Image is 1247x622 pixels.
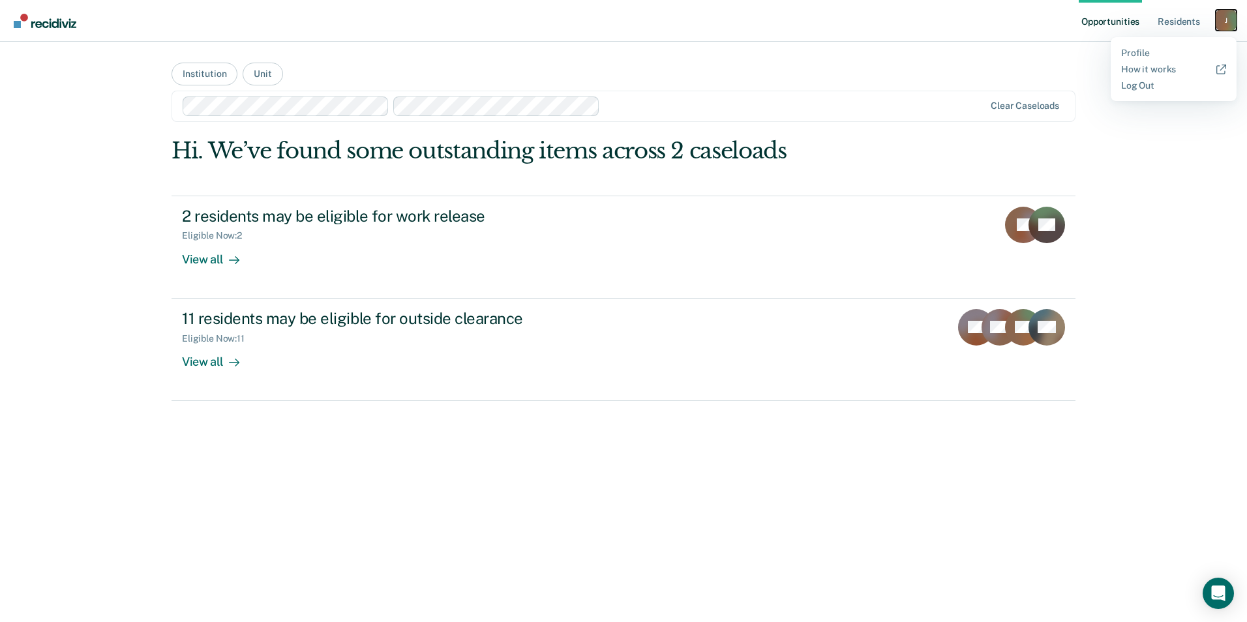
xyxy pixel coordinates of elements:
[172,63,237,85] button: Institution
[172,196,1075,299] a: 2 residents may be eligible for work releaseEligible Now:2View all
[14,14,76,28] img: Recidiviz
[172,299,1075,401] a: 11 residents may be eligible for outside clearanceEligible Now:11View all
[1121,48,1226,59] a: Profile
[1203,578,1234,609] div: Open Intercom Messenger
[182,333,255,344] div: Eligible Now : 11
[1121,80,1226,91] a: Log Out
[991,100,1059,111] div: Clear caseloads
[172,138,895,164] div: Hi. We’ve found some outstanding items across 2 caseloads
[243,63,282,85] button: Unit
[182,344,255,369] div: View all
[1216,10,1237,31] div: J
[182,241,255,267] div: View all
[1216,10,1237,31] button: Profile dropdown button
[182,309,640,328] div: 11 residents may be eligible for outside clearance
[182,207,640,226] div: 2 residents may be eligible for work release
[182,230,252,241] div: Eligible Now : 2
[1121,64,1226,75] a: How it works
